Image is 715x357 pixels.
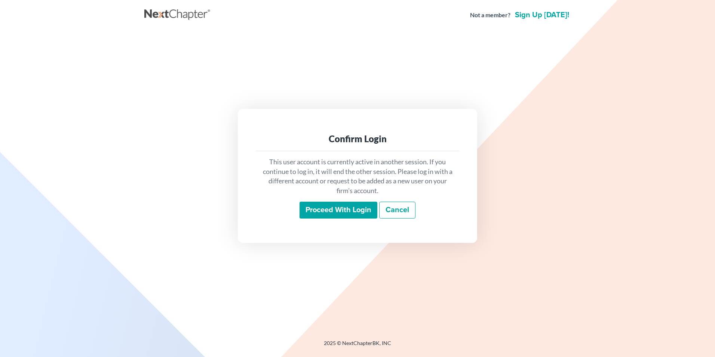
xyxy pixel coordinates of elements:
strong: Not a member? [470,11,510,19]
input: Proceed with login [300,202,377,219]
p: This user account is currently active in another session. If you continue to log in, it will end ... [262,157,453,196]
a: Cancel [379,202,415,219]
a: Sign up [DATE]! [513,11,571,19]
div: Confirm Login [262,133,453,145]
div: 2025 © NextChapterBK, INC [144,339,571,353]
